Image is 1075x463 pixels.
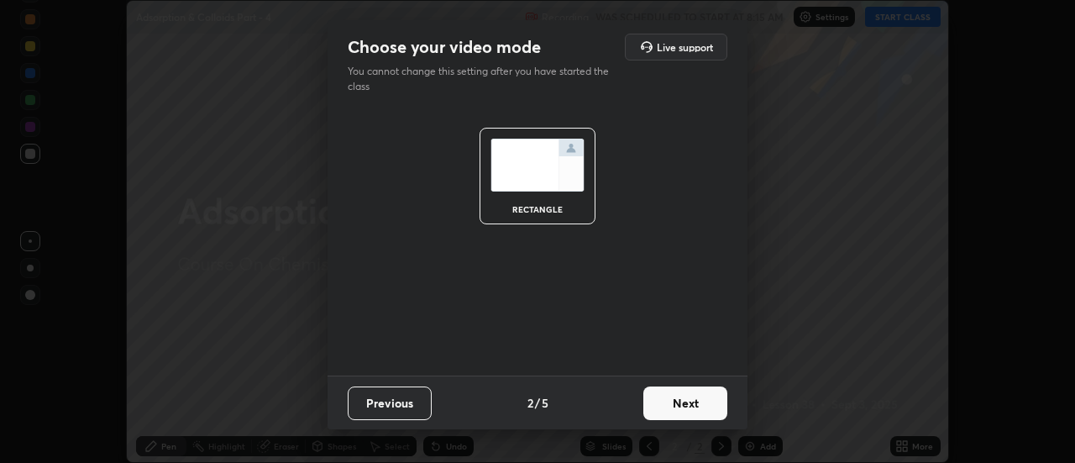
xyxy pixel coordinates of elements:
h5: Live support [657,42,713,52]
h4: 5 [542,394,548,412]
h2: Choose your video mode [348,36,541,58]
img: normalScreenIcon.ae25ed63.svg [490,139,585,192]
h4: 2 [527,394,533,412]
h4: / [535,394,540,412]
p: You cannot change this setting after you have started the class [348,64,620,94]
button: Next [643,387,727,420]
button: Previous [348,387,432,420]
div: rectangle [504,205,571,213]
